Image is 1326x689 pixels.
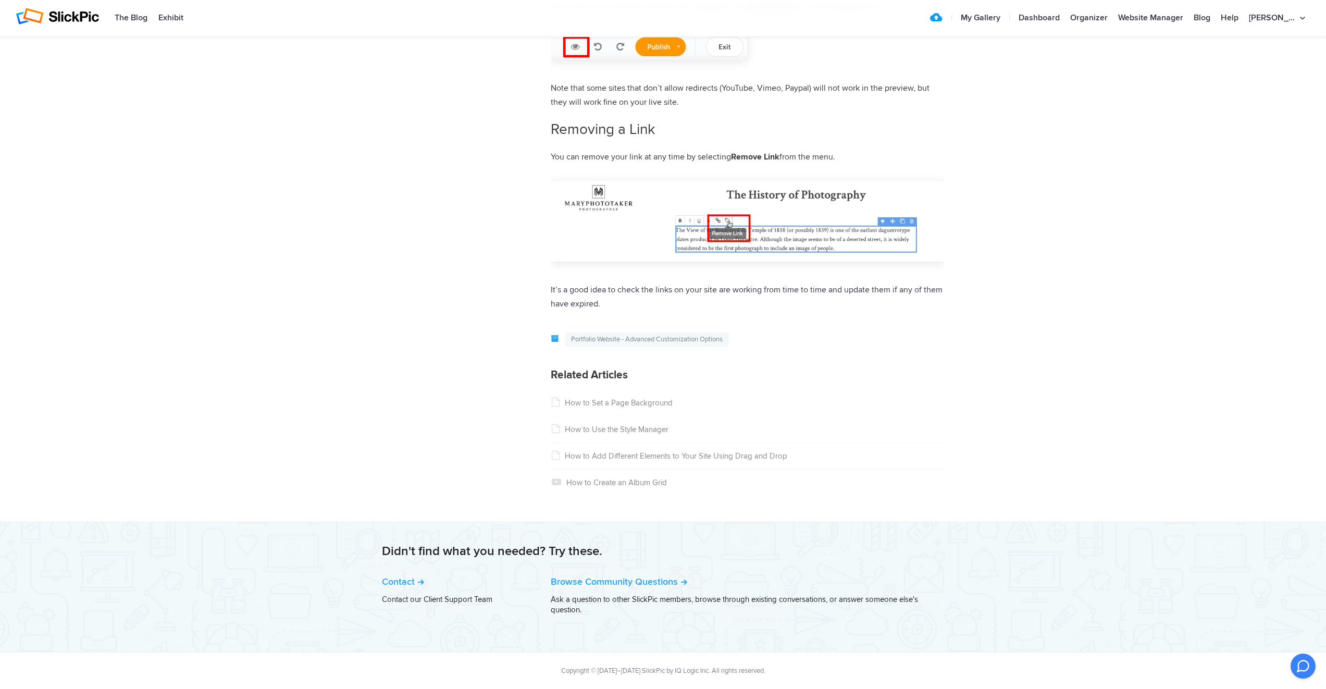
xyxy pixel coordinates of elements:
a: Velga Briška [916,625,945,631]
span: Removing a Link [551,120,655,138]
a: How to Add Different Elements to Your Site Using Drag and Drop [551,451,787,461]
h3: Related Articles [551,368,945,382]
a: How to Create an Album Grid [551,478,667,487]
h2: Didn't find what you needed? Try these. [382,543,945,560]
a: Contact our Client Support Team [382,595,492,604]
b: Remove Link [731,152,779,162]
span: Note that some sites that don’t allow redirects (YouTube, Vimeo, Paypal) will not work in the pre... [551,83,930,107]
span: It’s a good idea to check the links on your site are working from time to time and update them if... [551,285,943,309]
p: Ask a question to other SlickPic members, browse through existing conversations, or answer someon... [551,594,945,615]
a: Portfolio Website - Advanced Customization Options [565,333,729,347]
a: Contact [382,576,424,587]
a: How to Use the Style Manager [551,425,668,434]
span: You can remove your link at any time by selecting [551,152,731,162]
div: Copyright © [DATE]–[DATE] SlickPic by IQ Logic Inc. All rights reserved. [382,666,944,676]
span: from the menu. [779,152,835,162]
a: How to Set a Page Background [551,398,673,408]
a: Browse Community Questions [551,576,687,587]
